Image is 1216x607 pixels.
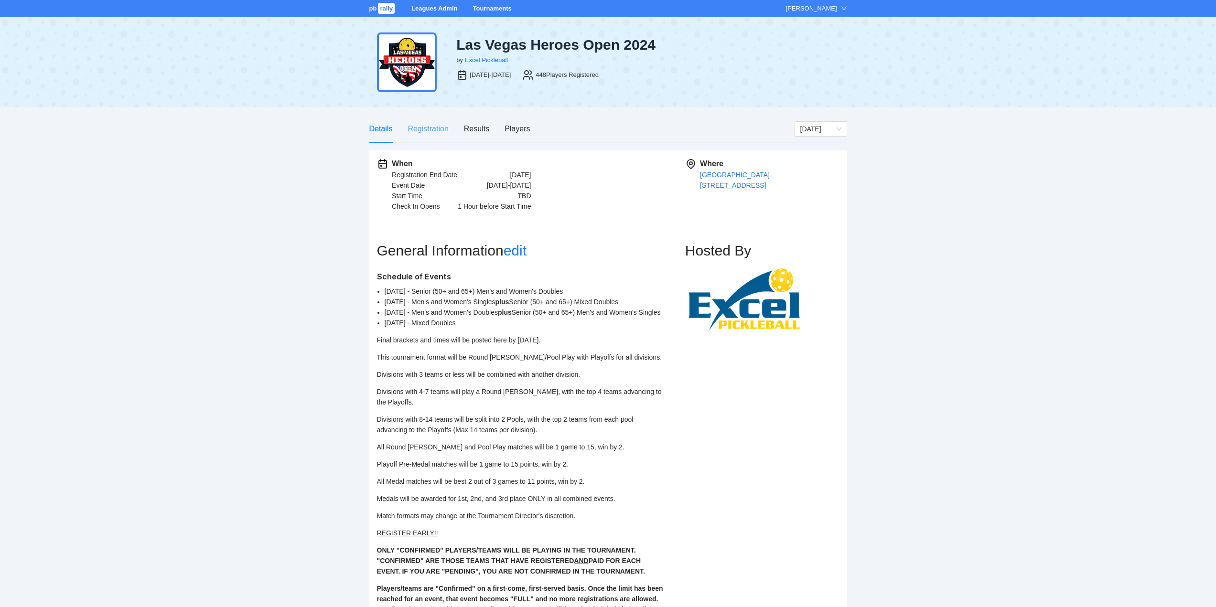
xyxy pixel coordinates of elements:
div: [DATE]-[DATE] [487,180,531,191]
p: Playoff Pre-Medal matches will be 1 game to 15 points, win by 2. [377,459,664,469]
div: Registration End Date [392,170,457,180]
p: This tournament format will be Round [PERSON_NAME]/Pool Play with Playoffs for all divisions. [377,352,664,362]
div: by [456,55,463,65]
div: Details [369,123,393,135]
div: Event Date [392,180,425,191]
div: Results [464,123,489,135]
h2: Hosted By [685,242,839,259]
a: edit [504,243,527,258]
strong: ONLY "CONFIRMED" PLAYERS/TEAMS WILL BE PLAYING IN THE TOURNAMENT. "CONFIRMED" ARE THOSE TEAMS THA... [377,546,645,575]
li: [DATE] - Men's and Women's Singles Senior (50+ and 65+) Mixed Doubles [385,297,664,307]
li: [DATE] - Men's and Women's Doubles Senior (50+ and 65+) Men's and Women's Singles [385,307,664,318]
div: 448 Players Registered [536,70,599,80]
div: Registration [408,123,448,135]
div: [PERSON_NAME] [786,4,837,13]
p: Divisions with 3 teams or less will be combined with another division. [377,369,664,380]
h3: Schedule of Events [377,271,664,282]
p: All Medal matches will be best 2 out of 3 games to 11 points, win by 2. [377,476,664,487]
div: Start Time [392,191,422,201]
p: Divisions with 8-14 teams will be split into 2 Pools, with the top 2 teams from each pool advanci... [377,414,664,435]
div: Check In Opens [392,201,440,212]
div: When [392,158,531,170]
span: Sunday [800,122,841,136]
p: Divisions with 4-7 teams will play a Round [PERSON_NAME], with the top 4 teams advancing to the P... [377,386,664,407]
a: Excel Pickleball [465,56,508,64]
div: [DATE] [510,170,531,180]
p: Final brackets and times will be posted here by [DATE]. [377,335,664,345]
h2: General Information [377,242,685,259]
div: TBD [518,191,531,201]
p: Medals will be awarded for 1st, 2nd, and 3rd place ONLY in all combined events. [377,493,664,504]
a: [GEOGRAPHIC_DATA][STREET_ADDRESS] [700,171,770,189]
span: pb [369,5,377,12]
p: Match formats may change at the Tournament Director's discretion. [377,511,664,521]
a: Leagues Admin [411,5,457,12]
u: REGISTER EARLY!! [377,529,438,537]
span: rally [378,3,395,14]
li: [DATE] - Senior (50+ and 65+) Men's and Women's Doubles [385,286,664,297]
div: [DATE]-[DATE] [470,70,511,80]
span: down [841,5,847,11]
strong: plus [495,298,509,306]
div: Players [505,123,530,135]
div: 1 Hour before Start Time [458,201,531,212]
li: [DATE] - Mixed Doubles [385,318,664,328]
u: AND [574,557,588,564]
a: pbrally [369,5,397,12]
div: Where [700,158,839,170]
div: Las Vegas Heroes Open 2024 [456,36,680,53]
img: heroes-open.png [377,32,437,92]
p: All Round [PERSON_NAME] and Pool Play matches will be 1 game to 15, win by 2. [377,442,664,452]
strong: plus [498,309,512,316]
a: Tournaments [473,5,511,12]
img: excel.png [685,266,805,333]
